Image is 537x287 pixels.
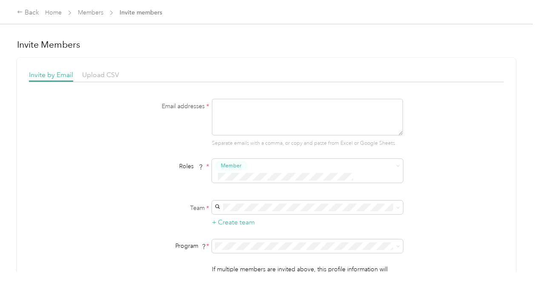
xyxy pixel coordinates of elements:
button: + Create team [212,217,255,228]
div: Back [17,8,39,18]
div: Program [103,241,209,250]
span: Invite members [120,8,162,17]
p: If multiple members are invited above, this profile information will apply to all invited members [212,265,403,283]
span: Roles [176,160,206,173]
span: Invite by Email [29,71,73,79]
button: Member [215,161,247,171]
a: Home [45,9,62,16]
a: Members [78,9,103,16]
label: Team [103,204,209,212]
iframe: Everlance-gr Chat Button Frame [489,239,537,287]
h1: Invite Members [17,39,516,51]
span: Member [221,162,241,169]
label: Email addresses [103,102,209,111]
span: Upload CSV [82,71,119,79]
p: Separate emails with a comma, or copy and paste from Excel or Google Sheets. [212,140,403,147]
